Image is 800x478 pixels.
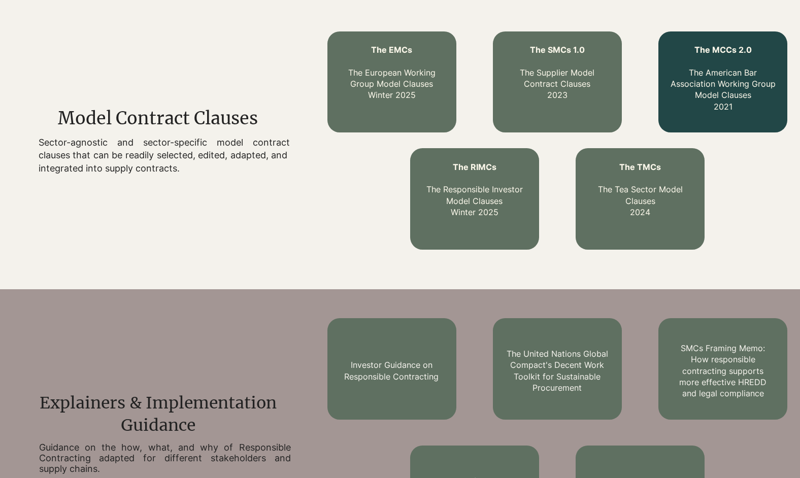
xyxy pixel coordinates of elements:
a: The RIMCs The Responsible Investor Model ClausesWinter 2025 [426,162,523,218]
p: Sector-agnostic and sector-specific model contract clauses that can be readily selected, edited, ... [39,136,290,175]
a: The EMCs The European Working Group Model ClausesWinter 2025 [348,45,436,100]
div: main content [38,107,290,175]
span: The TMCs [619,162,661,172]
a: The United Nations Global Compact's Decent Work Toolkit for Sustainable Procurement [507,349,608,393]
a: The MCCs 2.0 The American Bar Association Working Group Model Clauses2021 [671,45,776,112]
a: The SMCs 1.0 The Supplier Model Contract Clauses2023 [520,45,594,100]
span: The RIMCs [453,162,496,172]
span: The MCCs 2.0 [694,45,752,55]
a: SMCs Framing Memo: How responsible contracting supports more effective HREDD and legal compliance [679,343,766,399]
span: Explainers & Implementation Guidance [40,393,277,436]
span: The EMCs [371,45,412,55]
h2: Guidance on the how, what, and why of Responsible Contracting adapted for different stakeholders ... [39,442,291,474]
a: The TMCs The Tea Sector Model Clauses2024 [598,162,683,218]
span: The SMCs 1.0 [530,45,585,55]
a: Investor Guidance on Responsible Contracting [344,360,439,381]
span: Model Contract Clauses [58,108,258,129]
